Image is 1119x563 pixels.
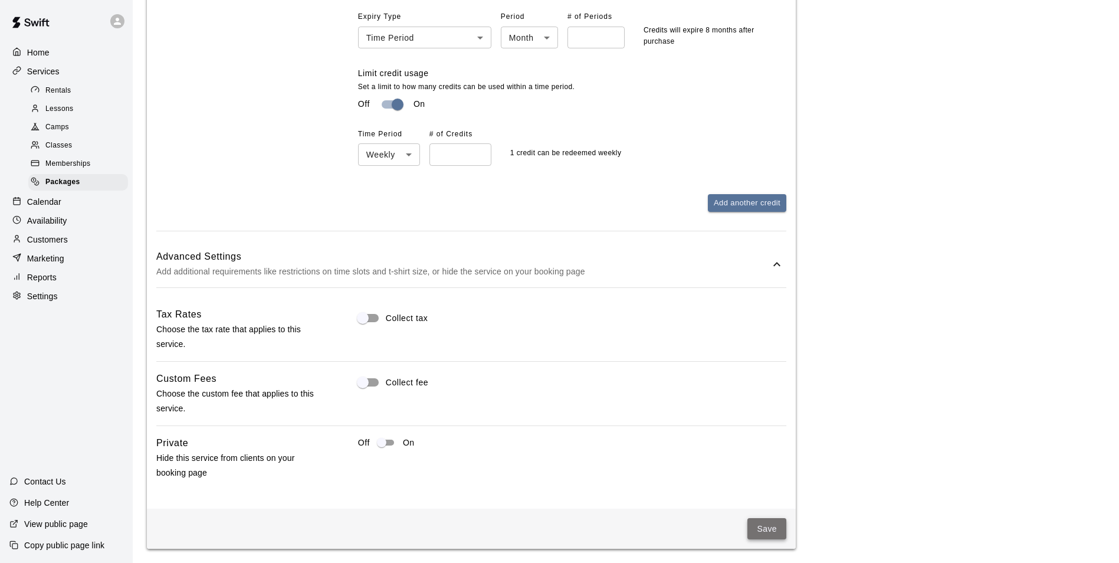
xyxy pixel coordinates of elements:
[28,137,133,155] a: Classes
[386,312,428,325] span: Collect tax
[156,307,202,322] h6: Tax Rates
[28,156,128,172] div: Memberships
[358,98,370,110] p: Off
[9,269,123,286] a: Reports
[45,158,90,170] span: Memberships
[28,138,128,154] div: Classes
[27,196,61,208] p: Calendar
[156,264,770,279] p: Add additional requirements like restrictions on time slots and t-shirt size, or hide the service...
[156,387,320,416] p: Choose the custom fee that applies to this service.
[386,377,428,389] span: Collect fee
[27,290,58,302] p: Settings
[28,101,128,117] div: Lessons
[28,119,128,136] div: Camps
[156,451,320,480] p: Hide this service from clients on your booking page
[27,47,50,58] p: Home
[567,8,625,27] span: # of Periods
[28,174,133,192] a: Packages
[156,371,216,387] h6: Custom Fees
[9,212,123,230] a: Availability
[24,518,88,530] p: View public page
[27,215,67,227] p: Availability
[501,27,558,48] div: Month
[429,125,491,144] span: # of Credits
[28,174,128,191] div: Packages
[45,85,71,97] span: Rentals
[708,194,786,212] button: Add another credit
[45,103,74,115] span: Lessons
[27,234,68,246] p: Customers
[9,287,123,305] a: Settings
[28,155,133,174] a: Memberships
[9,231,123,248] a: Customers
[27,66,60,77] p: Services
[9,193,123,211] a: Calendar
[358,437,370,449] p: Off
[156,241,786,287] div: Advanced SettingsAdd additional requirements like restrictions on time slots and t-shirt size, or...
[24,539,104,551] p: Copy public page link
[27,253,64,264] p: Marketing
[28,81,133,100] a: Rentals
[747,518,786,540] button: Save
[9,250,123,267] a: Marketing
[510,148,622,159] p: 1 credit can be redeemed weekly
[45,140,72,152] span: Classes
[403,437,415,449] p: On
[9,63,123,80] a: Services
[358,27,491,48] div: Time Period
[156,436,188,451] h6: Private
[156,322,320,352] p: Choose the tax rate that applies to this service.
[156,249,770,264] h6: Advanced Settings
[358,8,491,27] span: Expiry Type
[28,100,133,118] a: Lessons
[27,271,57,283] p: Reports
[414,98,425,110] p: On
[644,25,777,48] p: Credits will expire 8 months after purchase
[45,122,69,133] span: Camps
[28,119,133,137] a: Camps
[501,8,551,27] span: Period
[358,68,429,78] label: Limit credit usage
[358,81,786,93] p: Set a limit to how many credits can be used within a time period.
[24,476,66,487] p: Contact Us
[358,143,420,165] div: Weekly
[28,83,128,99] div: Rentals
[358,125,413,144] span: Time Period
[24,497,69,509] p: Help Center
[45,176,80,188] span: Packages
[9,44,123,61] a: Home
